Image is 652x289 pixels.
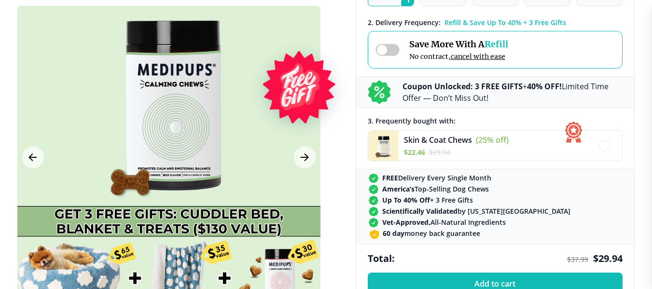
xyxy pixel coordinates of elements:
[368,116,456,125] span: 3 . Frequently bought with:
[382,195,473,205] span: + 3 Free Gifts
[382,195,430,205] strong: Up To 40% Off
[527,81,562,92] b: 40% OFF!
[429,148,450,157] span: $ 29.94
[383,229,480,238] span: money back guarantee
[368,252,395,265] span: Total:
[382,218,506,227] span: All-Natural Ingredients
[382,206,570,216] span: by [US_STATE][GEOGRAPHIC_DATA]
[474,279,515,289] span: Add to cart
[444,18,566,27] span: Refill & Save Up To 40% + 3 Free Gifts
[382,184,415,193] strong: America’s
[409,52,508,61] span: No contract,
[382,218,430,227] strong: Vet-Approved,
[22,146,44,168] button: Previous Image
[409,39,508,50] span: Save More With A
[485,39,508,50] span: Refill
[368,131,398,161] img: Skin & Coat Chews - Medipups
[404,148,425,157] span: $ 22.46
[451,52,505,61] span: cancel with ease
[383,229,404,238] strong: 60 day
[593,252,623,265] span: $ 29.94
[382,173,398,182] strong: FREE
[382,184,489,193] span: Top-Selling Dog Chews
[368,18,441,27] span: 2 . Delivery Frequency:
[294,146,316,168] button: Next Image
[567,255,588,264] span: $ 37.99
[476,135,509,145] span: (25% off)
[404,135,472,145] span: Skin & Coat Chews
[402,81,623,104] p: + Limited Time Offer — Don’t Miss Out!
[382,206,458,216] strong: Scientifically Validated
[402,81,523,92] b: Coupon Unlocked: 3 FREE GIFTS
[382,173,491,182] span: Delivery Every Single Month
